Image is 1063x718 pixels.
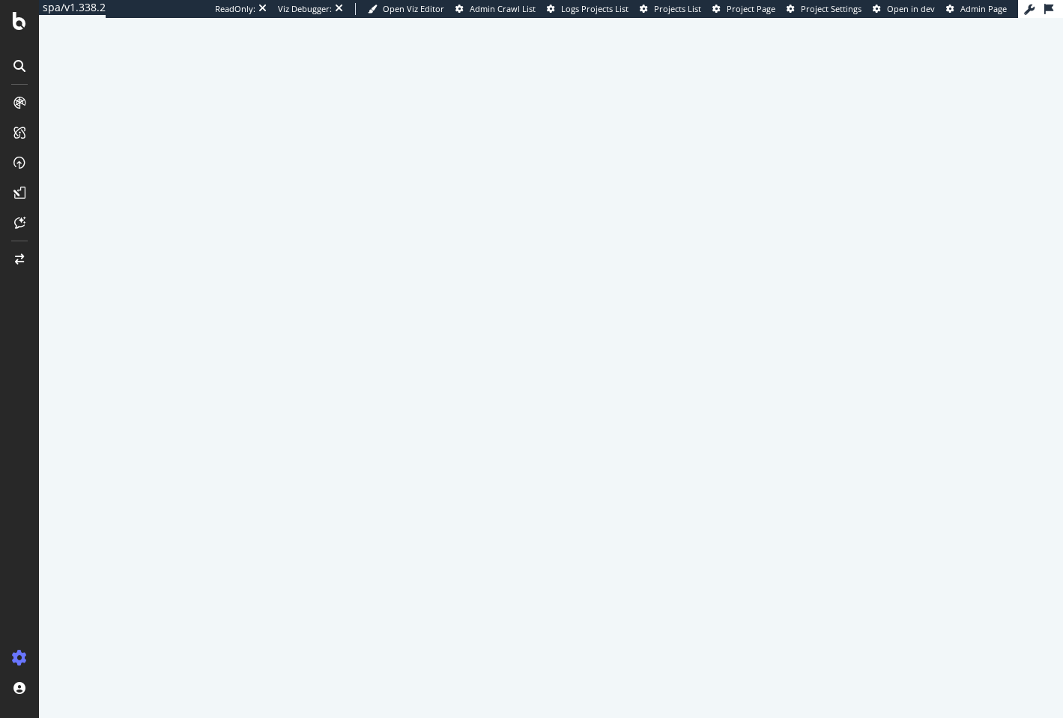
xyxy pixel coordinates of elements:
span: Open Viz Editor [383,3,444,14]
a: Open Viz Editor [368,3,444,15]
span: Project Page [727,3,775,14]
span: Admin Page [960,3,1007,14]
span: Open in dev [887,3,935,14]
a: Admin Page [946,3,1007,15]
a: Project Settings [787,3,861,15]
a: Projects List [640,3,701,15]
a: Open in dev [873,3,935,15]
span: Projects List [654,3,701,14]
a: Project Page [712,3,775,15]
a: Admin Crawl List [455,3,536,15]
span: Logs Projects List [561,3,629,14]
a: Logs Projects List [547,3,629,15]
div: ReadOnly: [215,3,255,15]
div: Viz Debugger: [278,3,332,15]
span: Admin Crawl List [470,3,536,14]
span: Project Settings [801,3,861,14]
